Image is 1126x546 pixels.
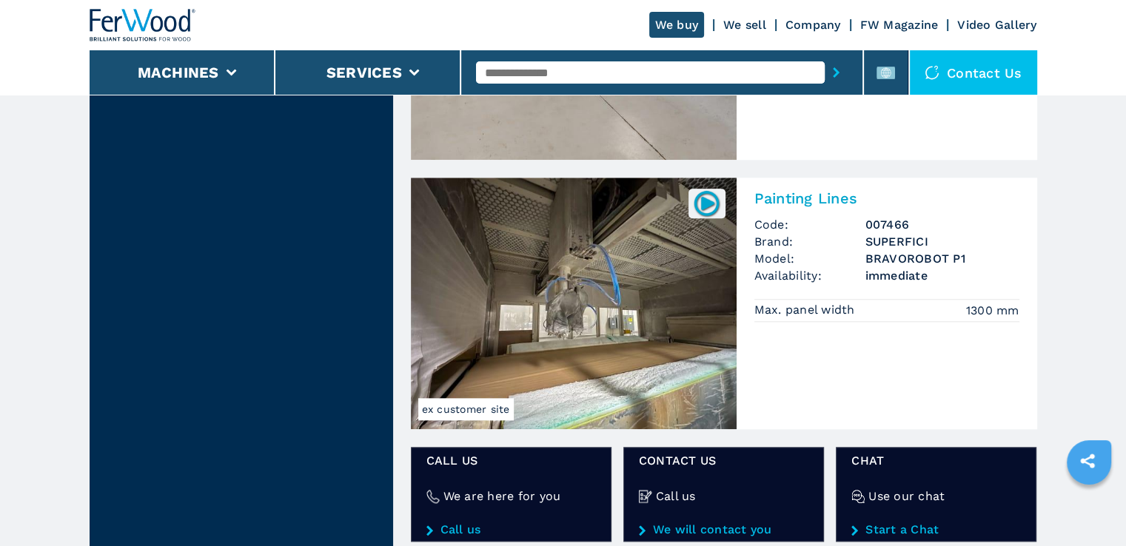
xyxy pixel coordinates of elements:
span: Call us [426,452,596,469]
em: 1300 mm [966,302,1019,319]
span: Availability: [754,267,865,284]
img: Contact us [925,65,939,80]
a: Company [785,18,841,32]
a: Video Gallery [957,18,1036,32]
img: Use our chat [851,490,865,503]
h3: 007466 [865,216,1019,233]
a: Painting Lines SUPERFICI BRAVOROBOT P1ex customer site007466Painting LinesCode:007466Brand:SUPERF... [411,178,1037,429]
img: We are here for you [426,490,440,503]
a: We buy [649,12,705,38]
a: sharethis [1069,442,1106,479]
a: Start a Chat [851,523,1021,536]
a: FW Magazine [860,18,939,32]
span: immediate [865,267,1019,284]
button: submit-button [825,55,848,90]
h4: Call us [656,488,696,505]
span: CONTACT US [639,452,808,469]
img: Call us [639,490,652,503]
img: 007466 [692,189,721,218]
h4: Use our chat [868,488,945,505]
h3: SUPERFICI [865,233,1019,250]
img: Ferwood [90,9,196,41]
span: Code: [754,216,865,233]
span: ex customer site [418,398,514,420]
a: We sell [723,18,766,32]
div: Contact us [910,50,1037,95]
a: Call us [426,523,596,536]
img: Painting Lines SUPERFICI BRAVOROBOT P1 [411,178,737,429]
button: Machines [138,64,219,81]
span: Chat [851,452,1021,469]
h3: BRAVOROBOT P1 [865,250,1019,267]
button: Services [326,64,402,81]
span: Brand: [754,233,865,250]
span: Model: [754,250,865,267]
iframe: Chat [1063,479,1115,535]
h2: Painting Lines [754,189,1019,207]
p: Max. panel width [754,302,859,318]
a: We will contact you [639,523,808,536]
h4: We are here for you [443,488,561,505]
